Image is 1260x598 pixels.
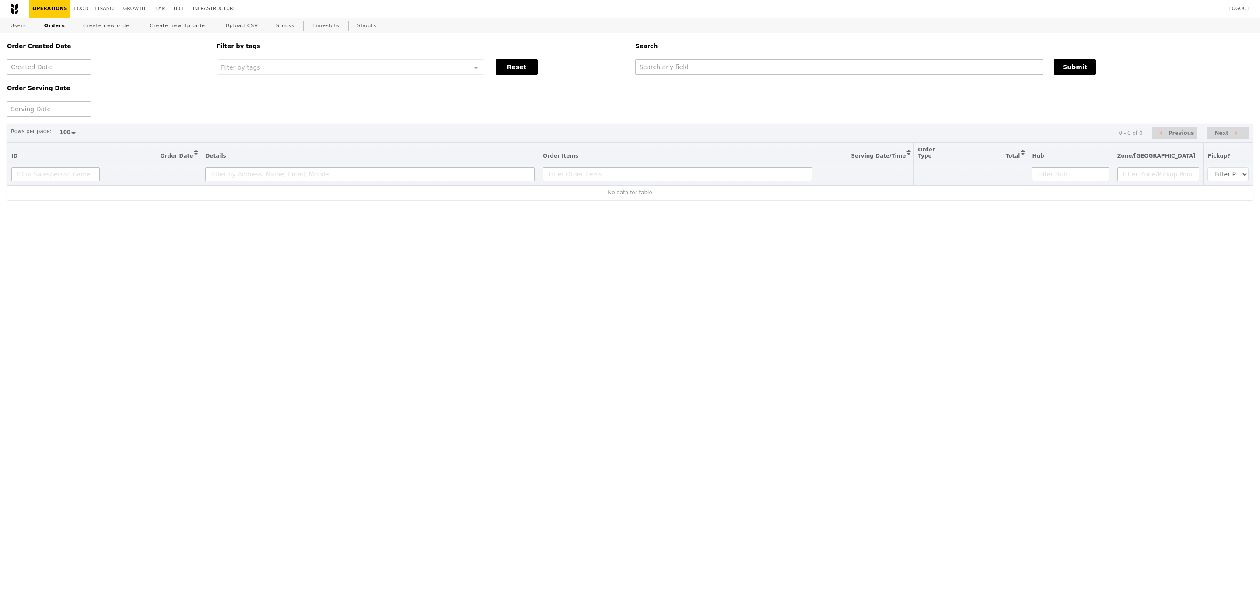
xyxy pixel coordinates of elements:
span: Order Items [543,153,578,159]
div: No data for table [11,190,1249,196]
input: Filter by Address, Name, Email, Mobile [205,167,535,181]
input: Created Date [7,59,91,75]
button: Submit [1054,59,1096,75]
span: Hub [1032,153,1044,159]
input: Filter Hub [1032,167,1109,181]
input: Search any field [635,59,1043,75]
button: Next [1207,127,1249,140]
span: Filter by tags [220,63,260,71]
input: Serving Date [7,101,91,117]
a: Users [7,18,30,34]
h5: Order Created Date [7,43,206,49]
span: Previous [1169,128,1194,138]
span: Details [205,153,226,159]
span: Pickup? [1207,153,1230,159]
h5: Order Serving Date [7,85,206,91]
span: ID [11,153,17,159]
button: Previous [1152,127,1197,140]
h5: Filter by tags [217,43,625,49]
h5: Search [635,43,1253,49]
a: Stocks [273,18,298,34]
input: Filter Zone/Pickup Point [1117,167,1200,181]
label: Rows per page: [11,127,52,136]
a: Create new order [80,18,136,34]
input: ID or Salesperson name [11,167,100,181]
a: Upload CSV [222,18,262,34]
span: Next [1214,128,1228,138]
input: Filter Order Items [543,167,812,181]
div: 0 - 0 of 0 [1119,130,1142,136]
img: Grain logo [10,3,18,14]
span: Zone/[GEOGRAPHIC_DATA] [1117,153,1196,159]
a: Create new 3p order [147,18,211,34]
a: Orders [41,18,69,34]
a: Shouts [354,18,380,34]
button: Reset [496,59,538,75]
span: Order Type [918,147,935,159]
a: Timeslots [309,18,343,34]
